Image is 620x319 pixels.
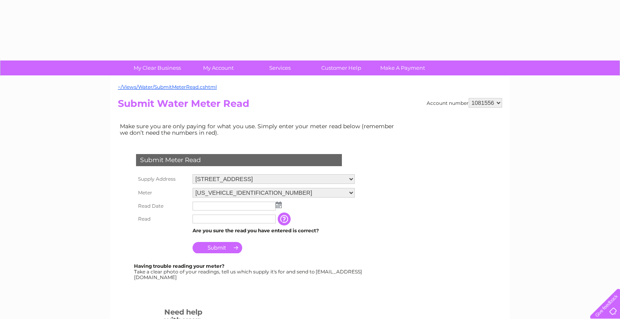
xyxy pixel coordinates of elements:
[124,60,191,75] a: My Clear Business
[193,242,242,253] input: Submit
[369,60,436,75] a: Make A Payment
[118,121,400,138] td: Make sure you are only paying for what you use. Simply enter your meter read below (remember we d...
[134,213,191,225] th: Read
[427,98,502,108] div: Account number
[118,84,217,90] a: ~/Views/Water/SubmitMeterRead.cshtml
[247,60,313,75] a: Services
[278,213,292,225] input: Information
[185,60,252,75] a: My Account
[134,263,363,280] div: Take a clear photo of your readings, tell us which supply it's for and send to [EMAIL_ADDRESS][DO...
[134,263,224,269] b: Having trouble reading your meter?
[118,98,502,113] h2: Submit Water Meter Read
[134,200,191,213] th: Read Date
[136,154,342,166] div: Submit Meter Read
[134,186,191,200] th: Meter
[134,172,191,186] th: Supply Address
[276,202,282,208] img: ...
[308,60,375,75] a: Customer Help
[191,225,357,236] td: Are you sure the read you have entered is correct?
